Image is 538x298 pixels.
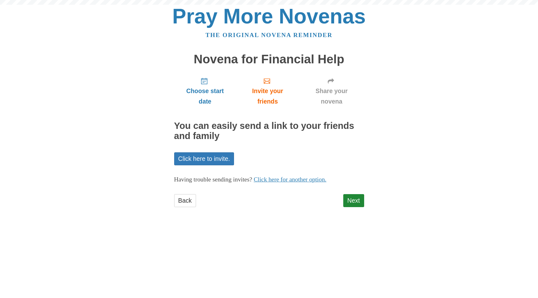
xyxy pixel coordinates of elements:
a: Pray More Novenas [172,4,366,28]
h2: You can easily send a link to your friends and family [174,121,364,141]
h1: Novena for Financial Help [174,53,364,66]
span: Share your novena [306,86,358,107]
a: The original novena reminder [206,32,332,38]
a: Click here for another option. [254,176,326,183]
a: Click here to invite. [174,152,234,165]
a: Next [343,194,364,207]
span: Having trouble sending invites? [174,176,252,183]
a: Share your novena [299,72,364,110]
a: Back [174,194,196,207]
a: Choose start date [174,72,236,110]
span: Invite your friends [242,86,293,107]
a: Invite your friends [236,72,299,110]
span: Choose start date [180,86,230,107]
